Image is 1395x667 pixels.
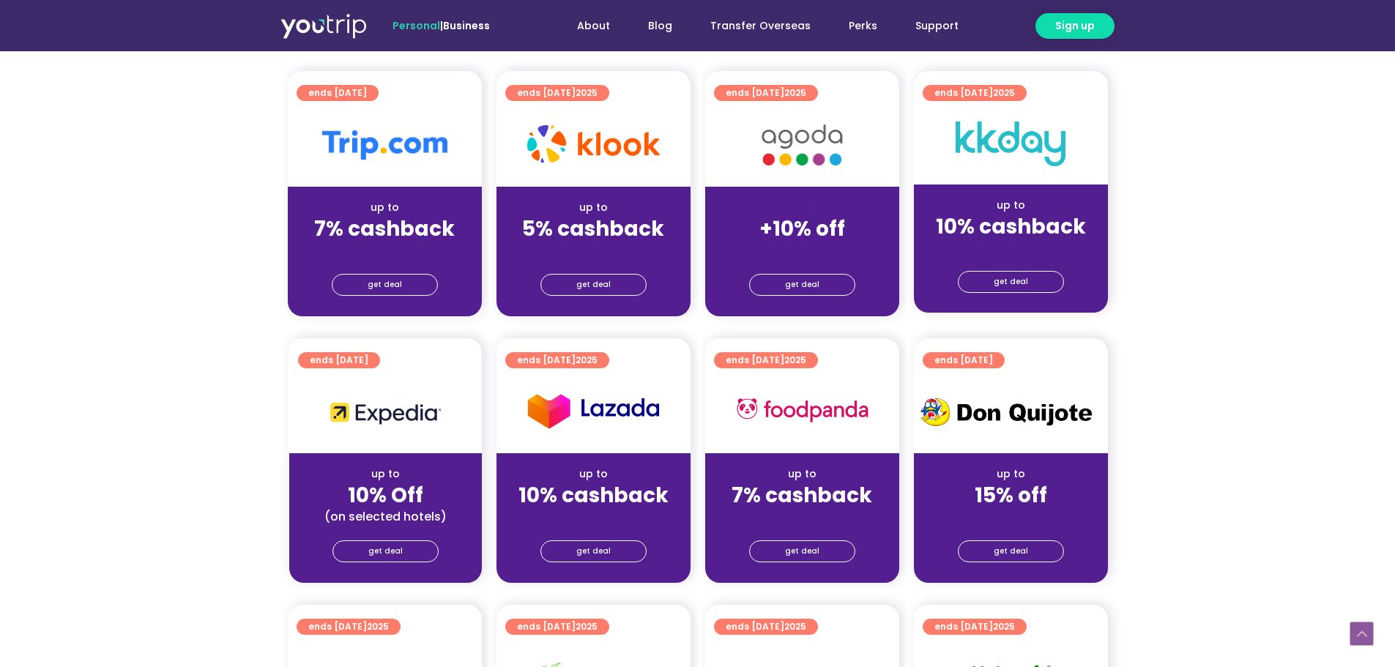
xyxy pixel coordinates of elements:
span: 2025 [784,620,806,633]
div: up to [300,200,470,215]
span: get deal [368,541,403,562]
a: Blog [629,12,691,40]
span: up to [789,200,816,215]
span: get deal [576,541,611,562]
span: ends [DATE] [517,619,598,635]
span: 2025 [784,86,806,99]
a: get deal [958,540,1064,562]
span: ends [DATE] [726,352,806,368]
div: up to [508,466,679,482]
span: ends [DATE] [934,619,1015,635]
div: (for stays only) [926,240,1096,256]
strong: 5% cashback [522,215,664,243]
a: ends [DATE]2025 [923,619,1027,635]
div: (for stays only) [926,509,1096,524]
span: ends [DATE] [934,85,1015,101]
a: Perks [830,12,896,40]
a: get deal [958,271,1064,293]
a: get deal [540,274,647,296]
a: ends [DATE] [298,352,380,368]
a: get deal [540,540,647,562]
a: ends [DATE]2025 [505,619,609,635]
div: up to [926,198,1096,213]
span: get deal [576,275,611,295]
strong: 10% cashback [518,481,669,510]
div: (on selected hotels) [301,509,470,524]
strong: 7% cashback [314,215,455,243]
span: 2025 [367,620,389,633]
div: (for stays only) [300,242,470,258]
span: 2025 [576,354,598,366]
a: Business [443,18,490,33]
span: ends [DATE] [308,85,367,101]
a: ends [DATE]2025 [505,352,609,368]
a: get deal [332,274,438,296]
a: ends [DATE]2025 [714,619,818,635]
a: ends [DATE]2025 [714,352,818,368]
a: About [558,12,629,40]
span: 2025 [576,620,598,633]
a: ends [DATE]2025 [923,85,1027,101]
a: ends [DATE] [297,85,379,101]
span: 2025 [993,620,1015,633]
span: Sign up [1055,18,1095,34]
div: (for stays only) [508,242,679,258]
a: ends [DATE] [923,352,1005,368]
a: ends [DATE]2025 [297,619,401,635]
span: ends [DATE] [308,619,389,635]
span: 2025 [576,86,598,99]
span: ends [DATE] [517,352,598,368]
span: get deal [785,541,819,562]
a: Transfer Overseas [691,12,830,40]
span: | [393,18,490,33]
a: ends [DATE]2025 [505,85,609,101]
span: get deal [994,541,1028,562]
span: ends [DATE] [726,85,806,101]
div: (for stays only) [717,509,888,524]
span: get deal [994,272,1028,292]
span: ends [DATE] [934,352,993,368]
a: get deal [749,274,855,296]
a: ends [DATE]2025 [714,85,818,101]
strong: 10% Off [348,481,423,510]
span: ends [DATE] [726,619,806,635]
span: ends [DATE] [310,352,368,368]
span: 2025 [784,354,806,366]
a: get deal [749,540,855,562]
div: up to [508,200,679,215]
div: (for stays only) [508,509,679,524]
a: Support [896,12,978,40]
a: Sign up [1035,13,1115,39]
div: up to [301,466,470,482]
strong: 10% cashback [936,212,1086,241]
div: (for stays only) [717,242,888,258]
span: ends [DATE] [517,85,598,101]
span: get deal [785,275,819,295]
strong: 15% off [975,481,1047,510]
div: up to [717,466,888,482]
a: get deal [332,540,439,562]
nav: Menu [529,12,978,40]
span: 2025 [993,86,1015,99]
strong: +10% off [759,215,845,243]
span: get deal [368,275,402,295]
strong: 7% cashback [732,481,872,510]
div: up to [926,466,1096,482]
span: Personal [393,18,440,33]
